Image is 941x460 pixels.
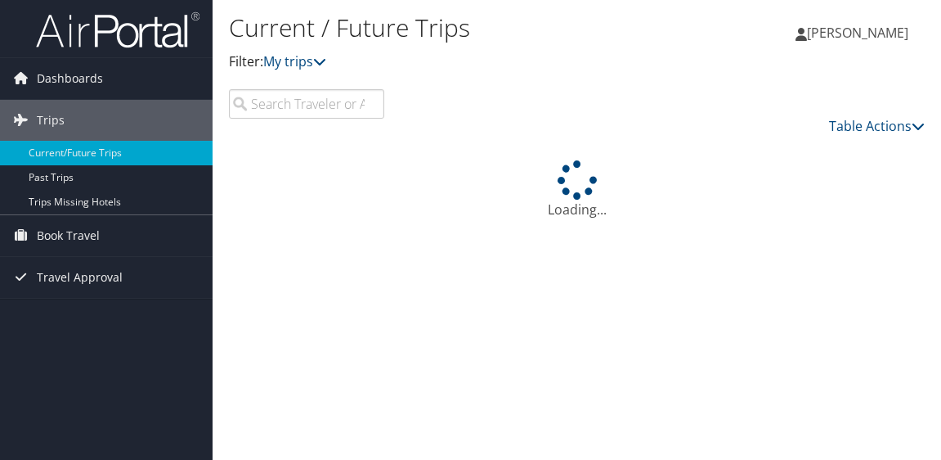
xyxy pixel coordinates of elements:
span: Book Travel [37,215,100,256]
h1: Current / Future Trips [229,11,692,45]
div: Loading... [229,160,925,219]
span: Trips [37,100,65,141]
img: airportal-logo.png [36,11,199,49]
span: Dashboards [37,58,103,99]
a: Table Actions [829,117,925,135]
p: Filter: [229,52,692,73]
span: Travel Approval [37,257,123,298]
input: Search Traveler or Arrival City [229,89,384,119]
a: [PERSON_NAME] [795,8,925,57]
a: My trips [263,52,326,70]
span: [PERSON_NAME] [807,24,908,42]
